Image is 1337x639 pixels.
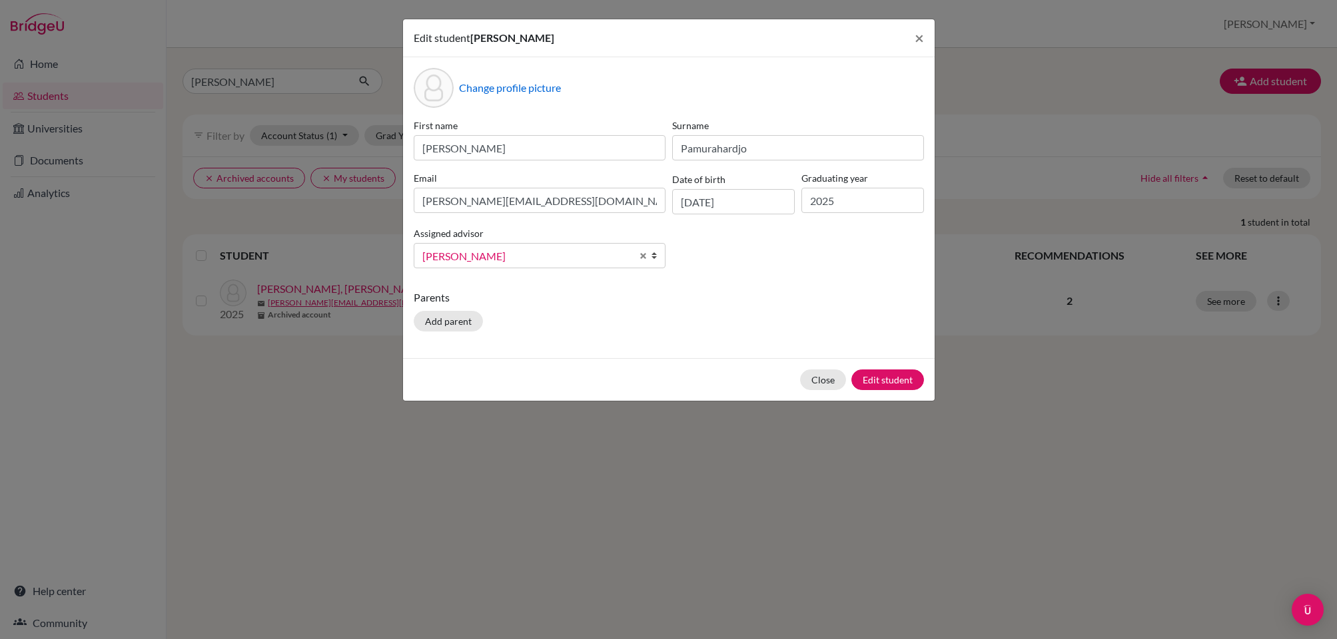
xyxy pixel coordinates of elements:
input: dd/mm/yyyy [672,189,795,214]
div: Profile picture [414,68,454,108]
span: × [915,28,924,47]
button: Close [800,369,846,390]
label: Email [414,171,666,185]
label: Date of birth [672,172,725,186]
button: Edit student [851,369,924,390]
button: Add parent [414,311,483,331]
label: Graduating year [801,171,924,185]
div: Open Intercom Messenger [1292,594,1324,626]
label: Surname [672,118,924,132]
button: Close [904,19,935,57]
span: [PERSON_NAME] [470,31,554,44]
label: First name [414,118,666,132]
span: [PERSON_NAME] [422,248,632,265]
p: Parents [414,290,924,306]
span: Edit student [414,31,470,44]
label: Assigned advisor [414,226,484,240]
